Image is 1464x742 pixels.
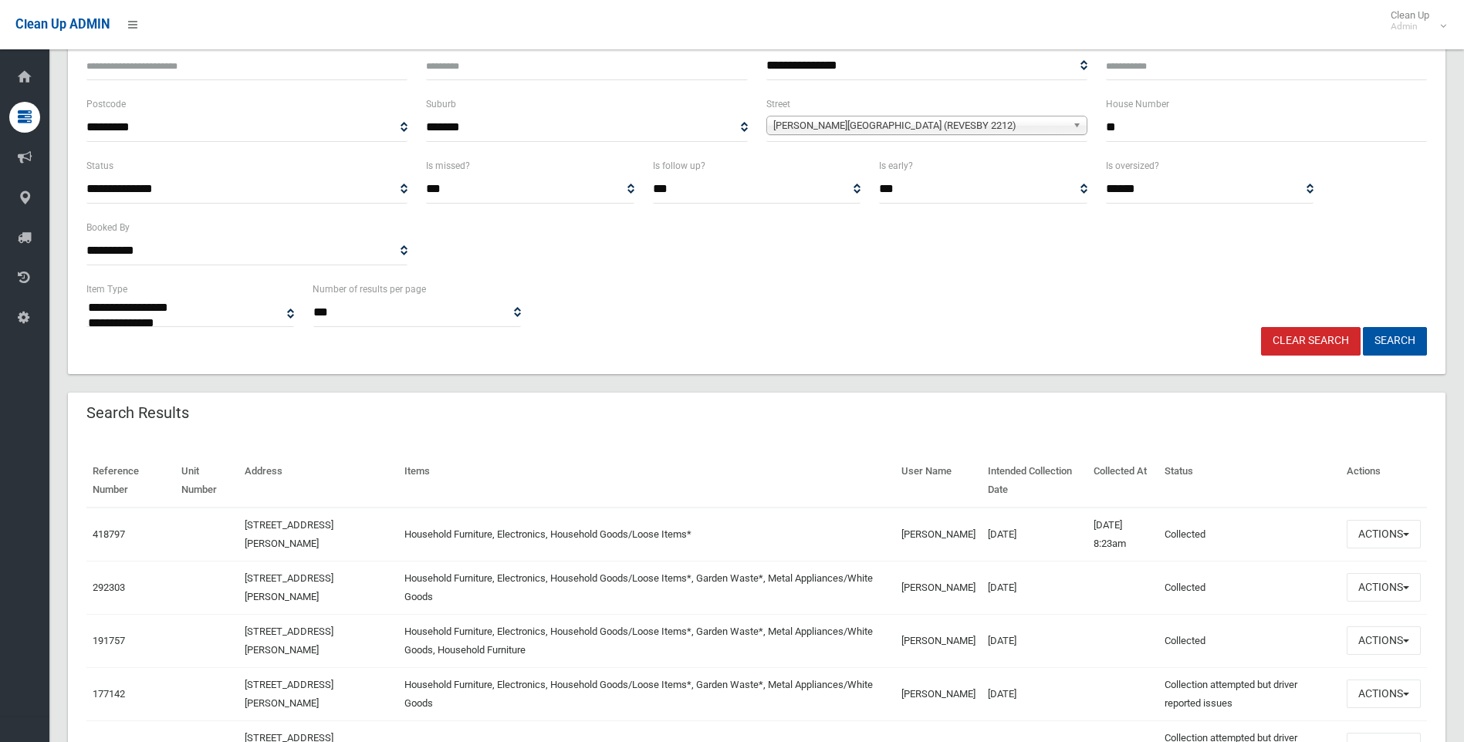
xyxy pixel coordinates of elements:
header: Search Results [68,398,208,428]
button: Actions [1347,680,1421,708]
button: Actions [1347,520,1421,548]
th: Address [238,454,398,508]
td: [PERSON_NAME] [895,614,982,667]
td: Household Furniture, Electronics, Household Goods/Loose Items* [398,508,895,562]
button: Search [1363,327,1427,356]
button: Actions [1347,573,1421,602]
td: Collected [1158,614,1341,667]
label: Is early? [879,157,913,174]
a: 177142 [93,688,125,700]
label: House Number [1106,96,1169,113]
label: Postcode [86,96,126,113]
a: [STREET_ADDRESS][PERSON_NAME] [245,626,333,656]
td: Household Furniture, Electronics, Household Goods/Loose Items*, Garden Waste*, Metal Appliances/W... [398,614,895,667]
button: Actions [1347,626,1421,655]
td: [PERSON_NAME] [895,667,982,720]
label: Is follow up? [653,157,705,174]
a: [STREET_ADDRESS][PERSON_NAME] [245,572,333,602]
label: Booked By [86,219,130,236]
a: 292303 [93,582,125,593]
th: Reference Number [86,454,175,508]
a: [STREET_ADDRESS][PERSON_NAME] [245,519,333,549]
a: 418797 [93,528,125,540]
label: Is oversized? [1106,157,1159,174]
label: Number of results per page [313,281,426,298]
td: [PERSON_NAME] [895,508,982,562]
label: Street [766,96,790,113]
td: [DATE] [982,561,1087,614]
td: [DATE] [982,508,1087,562]
th: Intended Collection Date [982,454,1087,508]
td: Collected [1158,508,1341,562]
th: Actions [1341,454,1427,508]
label: Item Type [86,281,127,298]
label: Status [86,157,113,174]
a: [STREET_ADDRESS][PERSON_NAME] [245,679,333,709]
td: Collection attempted but driver reported issues [1158,667,1341,720]
td: [DATE] 8:23am [1087,508,1158,562]
td: [DATE] [982,614,1087,667]
small: Admin [1391,21,1429,32]
th: User Name [895,454,982,508]
td: [PERSON_NAME] [895,561,982,614]
label: Is missed? [426,157,470,174]
th: Status [1158,454,1341,508]
span: Clean Up [1383,9,1445,32]
th: Collected At [1087,454,1158,508]
span: Clean Up ADMIN [15,17,110,32]
a: 191757 [93,635,125,646]
td: Collected [1158,561,1341,614]
th: Unit Number [175,454,239,508]
a: Clear Search [1261,327,1361,356]
td: Household Furniture, Electronics, Household Goods/Loose Items*, Garden Waste*, Metal Appliances/W... [398,667,895,720]
label: Suburb [426,96,456,113]
td: [DATE] [982,667,1087,720]
td: Household Furniture, Electronics, Household Goods/Loose Items*, Garden Waste*, Metal Appliances/W... [398,561,895,614]
th: Items [398,454,895,508]
span: [PERSON_NAME][GEOGRAPHIC_DATA] (REVESBY 2212) [773,116,1067,135]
